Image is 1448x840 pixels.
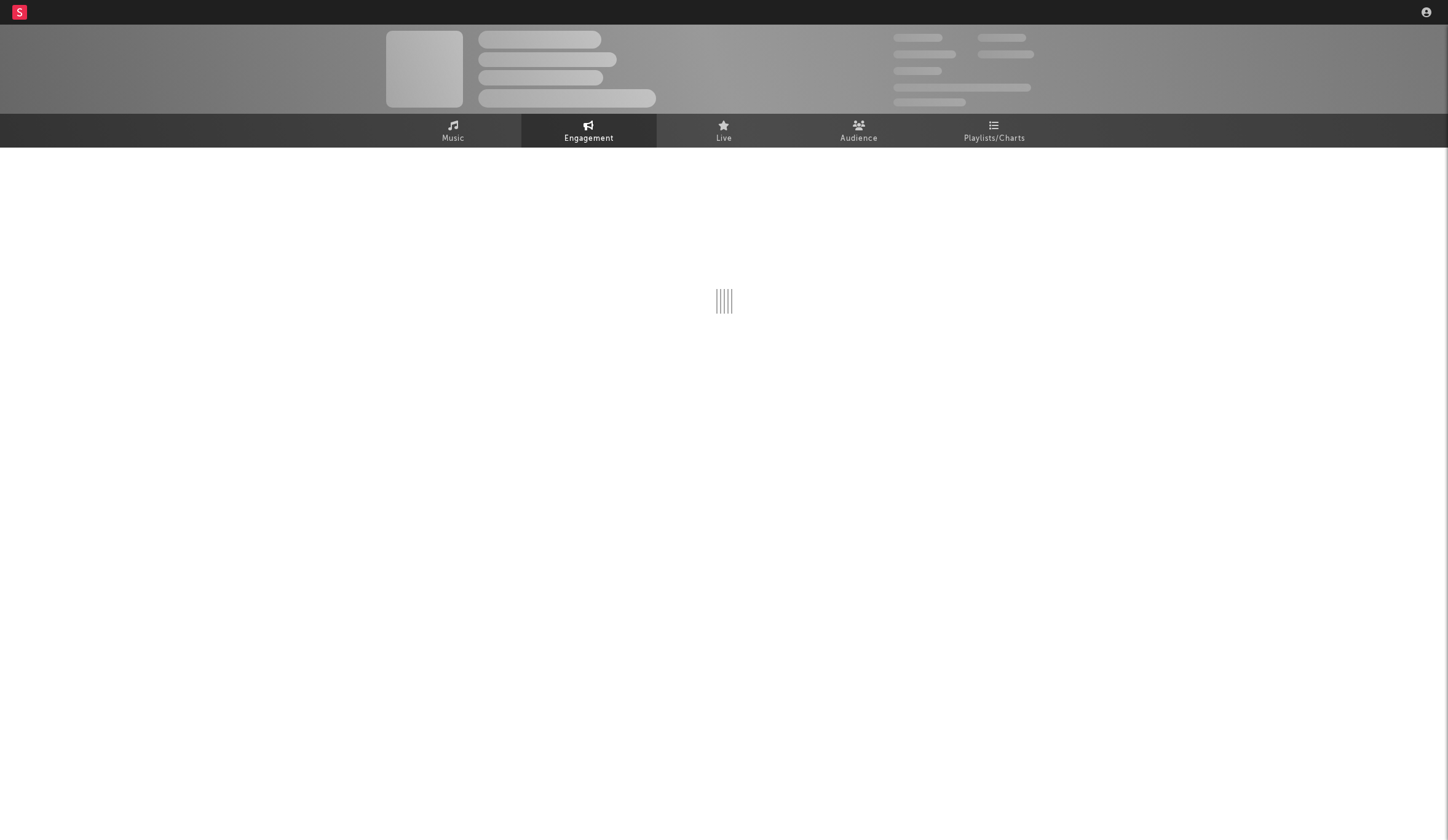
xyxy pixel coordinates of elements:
[927,114,1062,148] a: Playlists/Charts
[893,34,943,42] span: 300,000
[978,50,1034,58] span: 1,000,000
[564,132,614,146] span: Engagement
[893,50,956,58] span: 50,000,000
[841,132,878,146] span: Audience
[657,114,792,148] a: Live
[893,67,942,75] span: 100,000
[442,132,465,146] span: Music
[893,84,1031,92] span: 50,000,000 Monthly Listeners
[978,34,1026,42] span: 100,000
[386,114,521,148] a: Music
[792,114,927,148] a: Audience
[716,132,732,146] span: Live
[893,98,966,106] span: Jump Score: 85.0
[521,114,657,148] a: Engagement
[964,132,1025,146] span: Playlists/Charts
